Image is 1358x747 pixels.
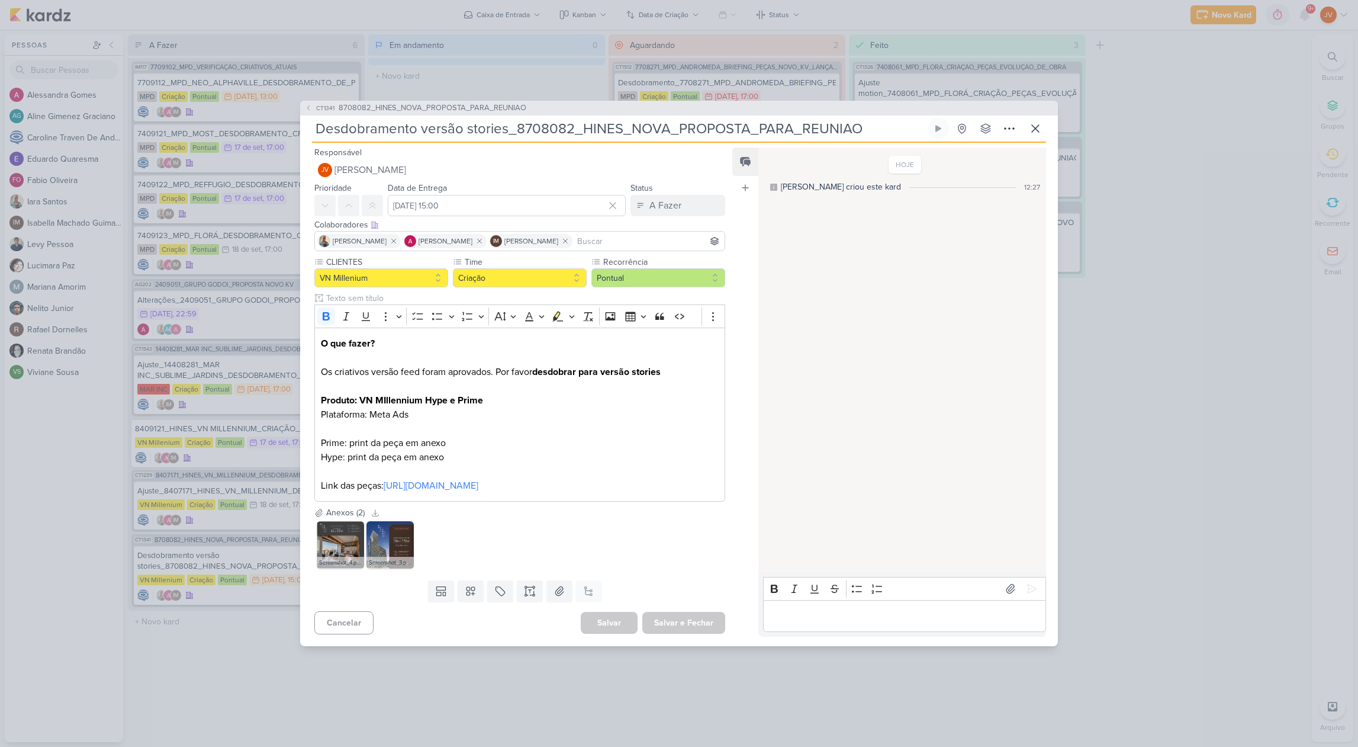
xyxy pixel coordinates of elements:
div: Editor editing area: main [763,600,1046,633]
div: Colaboradores [314,219,725,231]
div: Anexos (2) [326,506,365,519]
span: 8708082_HINES_NOVA_PROPOSTA_PARA_REUNIAO [339,102,526,114]
span: [PERSON_NAME] [333,236,387,246]
button: Pontual [591,268,725,287]
input: Buscar [575,234,722,248]
button: VN Millenium [314,268,448,287]
label: Recorrência [602,256,725,268]
strong: O que fazer? [321,338,375,350]
p: JV [321,167,329,174]
label: Status [630,183,653,193]
span: [PERSON_NAME] [419,236,472,246]
div: Screenshot_4.png [317,557,364,569]
img: 05V5Fzn199YTgHJWVLLhG4xAqIVHaNwiCRM2OWRS.png [366,521,414,569]
button: Cancelar [314,611,374,634]
div: Joney Viana [318,163,332,177]
button: JV [PERSON_NAME] [314,159,725,181]
img: Iara Santos [318,235,330,247]
div: Ligar relógio [934,124,943,133]
label: Time [464,256,587,268]
div: Editor toolbar [763,577,1046,600]
button: Criação [453,268,587,287]
div: A Fazer [649,198,681,213]
a: [URL][DOMAIN_NAME] [384,480,478,492]
strong: desdobrar para versão stories [532,366,661,378]
label: Data de Entrega [388,183,447,193]
span: [PERSON_NAME] [504,236,558,246]
label: Prioridade [314,183,352,193]
input: Kard Sem Título [312,118,925,139]
input: Texto sem título [324,292,725,304]
input: Select a date [388,195,626,216]
img: otseJi4IeR4VbkM3WpH89XhjTCO7gJgl1cJ8bglF.png [317,521,364,569]
div: Editor toolbar [314,304,725,328]
div: Editor editing area: main [314,328,725,502]
label: CLIENTES [325,256,448,268]
strong: Produto: VN MIllennium Hype e Prime [321,395,483,406]
p: Os criativos versão feed foram aprovados. Por favor Plataforma: Meta Ads Prime: print da peça em ... [321,336,719,493]
span: [PERSON_NAME] [334,163,406,177]
button: CT1341 8708082_HINES_NOVA_PROPOSTA_PARA_REUNIAO [305,102,526,114]
button: A Fazer [630,195,725,216]
img: Alessandra Gomes [404,235,416,247]
div: [PERSON_NAME] criou este kard [781,181,901,193]
div: 12:27 [1024,182,1040,193]
label: Responsável [314,148,362,158]
span: CT1341 [314,104,336,113]
div: Isabella Machado Guimarães [490,235,502,247]
div: Screenshot_3.png [366,557,414,569]
p: IM [493,239,499,245]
